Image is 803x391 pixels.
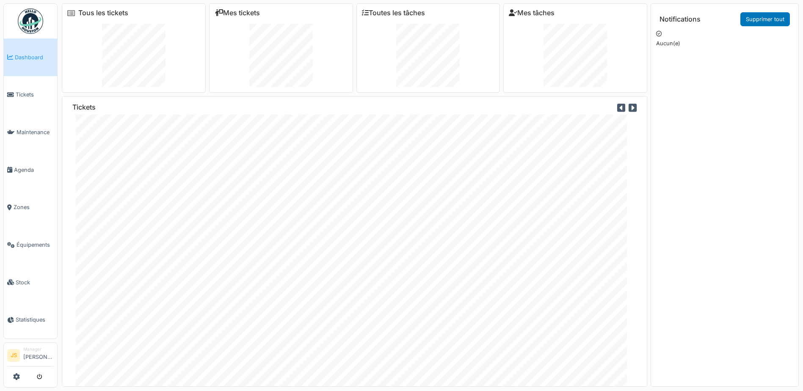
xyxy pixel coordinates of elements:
a: Mes tâches [509,9,555,17]
span: Maintenance [17,128,54,136]
img: Badge_color-CXgf-gQk.svg [18,8,43,34]
span: Zones [14,203,54,211]
a: Tous les tickets [78,9,128,17]
h6: Tickets [72,103,96,111]
a: Statistiques [4,301,57,339]
a: Mes tickets [215,9,260,17]
span: Stock [16,278,54,286]
span: Dashboard [15,53,54,61]
span: Agenda [14,166,54,174]
h6: Notifications [660,15,701,23]
a: Tickets [4,76,57,114]
span: Équipements [17,241,54,249]
span: Statistiques [16,316,54,324]
a: JS Manager[PERSON_NAME] [7,346,54,366]
a: Agenda [4,151,57,189]
a: Stock [4,264,57,301]
a: Maintenance [4,113,57,151]
li: JS [7,349,20,362]
span: Tickets [16,91,54,99]
a: Équipements [4,226,57,264]
a: Zones [4,189,57,226]
div: Manager [23,346,54,352]
li: [PERSON_NAME] [23,346,54,364]
p: Aucun(e) [656,39,793,47]
a: Toutes les tâches [362,9,425,17]
a: Supprimer tout [740,12,790,26]
a: Dashboard [4,39,57,76]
